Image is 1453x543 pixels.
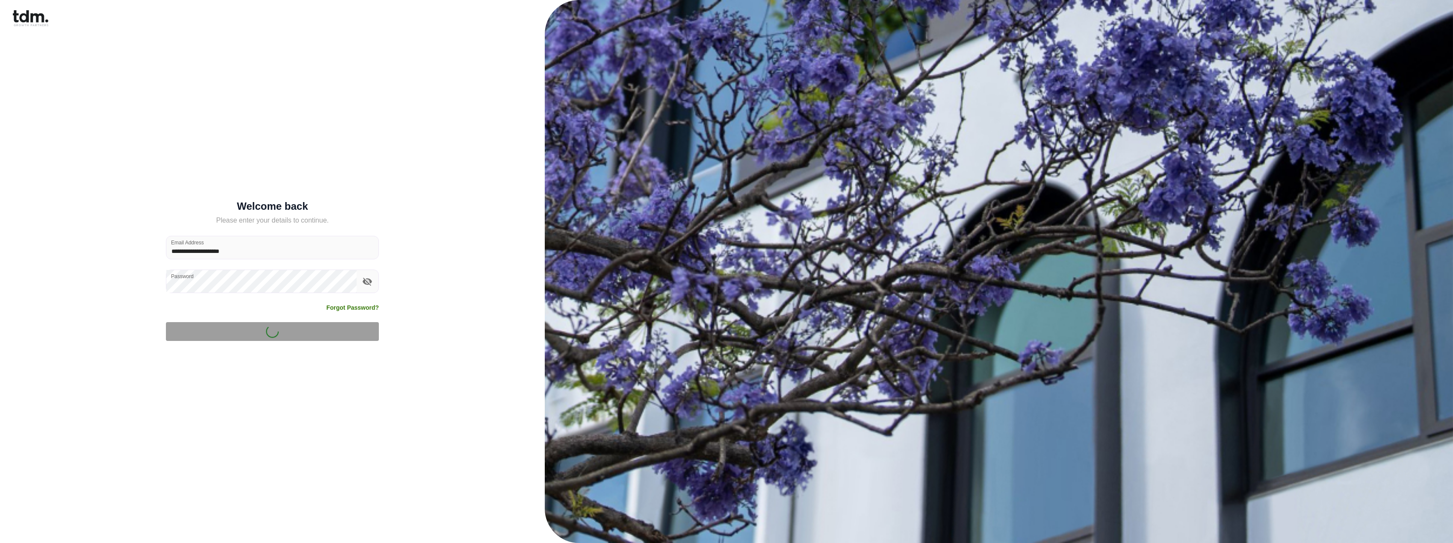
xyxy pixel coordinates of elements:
button: toggle password visibility [360,274,375,289]
h5: Please enter your details to continue. [166,215,379,226]
a: Forgot Password? [326,303,379,312]
label: Email Address [171,239,204,246]
label: Password [171,273,194,280]
h5: Welcome back [166,202,379,211]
